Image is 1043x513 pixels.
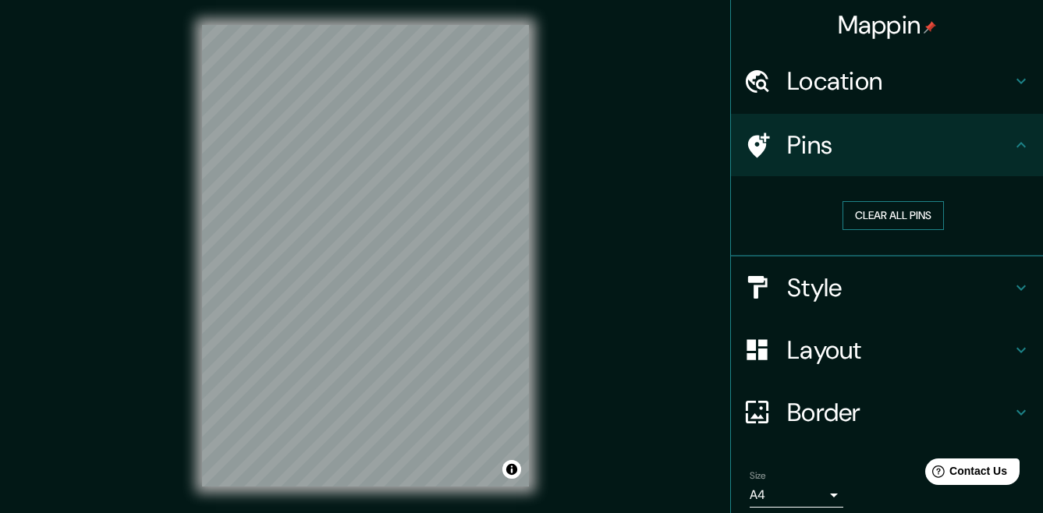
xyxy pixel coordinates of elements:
h4: Layout [787,334,1012,366]
div: A4 [750,483,843,508]
div: Style [731,256,1043,319]
h4: Style [787,272,1012,303]
div: Layout [731,319,1043,381]
iframe: Help widget launcher [904,452,1026,496]
div: Pins [731,114,1043,176]
h4: Pins [787,129,1012,161]
button: Clear all pins [843,201,944,230]
div: Location [731,50,1043,112]
button: Toggle attribution [502,460,521,479]
canvas: Map [202,25,529,486]
h4: Border [787,397,1012,428]
h4: Mappin [838,9,937,41]
div: Border [731,381,1043,444]
h4: Location [787,65,1012,97]
img: pin-icon.png [924,21,936,34]
label: Size [750,469,766,482]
